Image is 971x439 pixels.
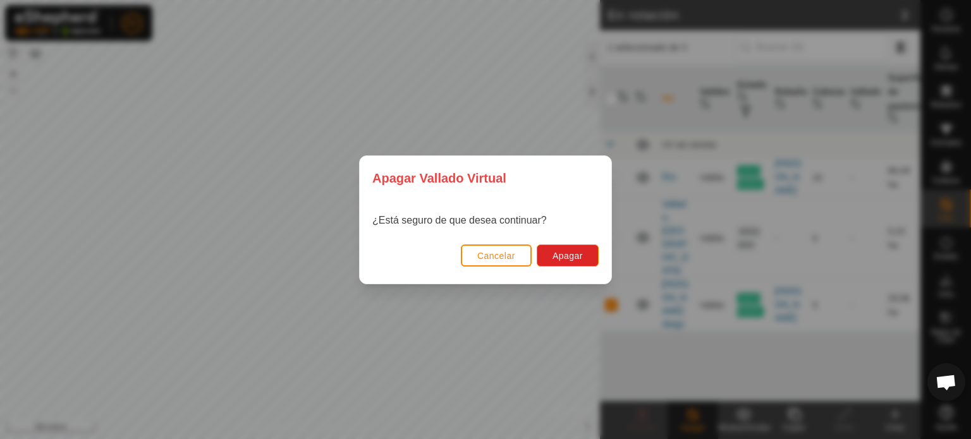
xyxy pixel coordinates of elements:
span: Apagar [553,251,583,261]
button: Cancelar [461,244,532,267]
span: Apagar Vallado Virtual [372,169,506,188]
div: Chat abierto [927,363,965,401]
p: ¿Está seguro de que desea continuar? [372,213,547,228]
button: Apagar [537,244,599,267]
span: Cancelar [477,251,515,261]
